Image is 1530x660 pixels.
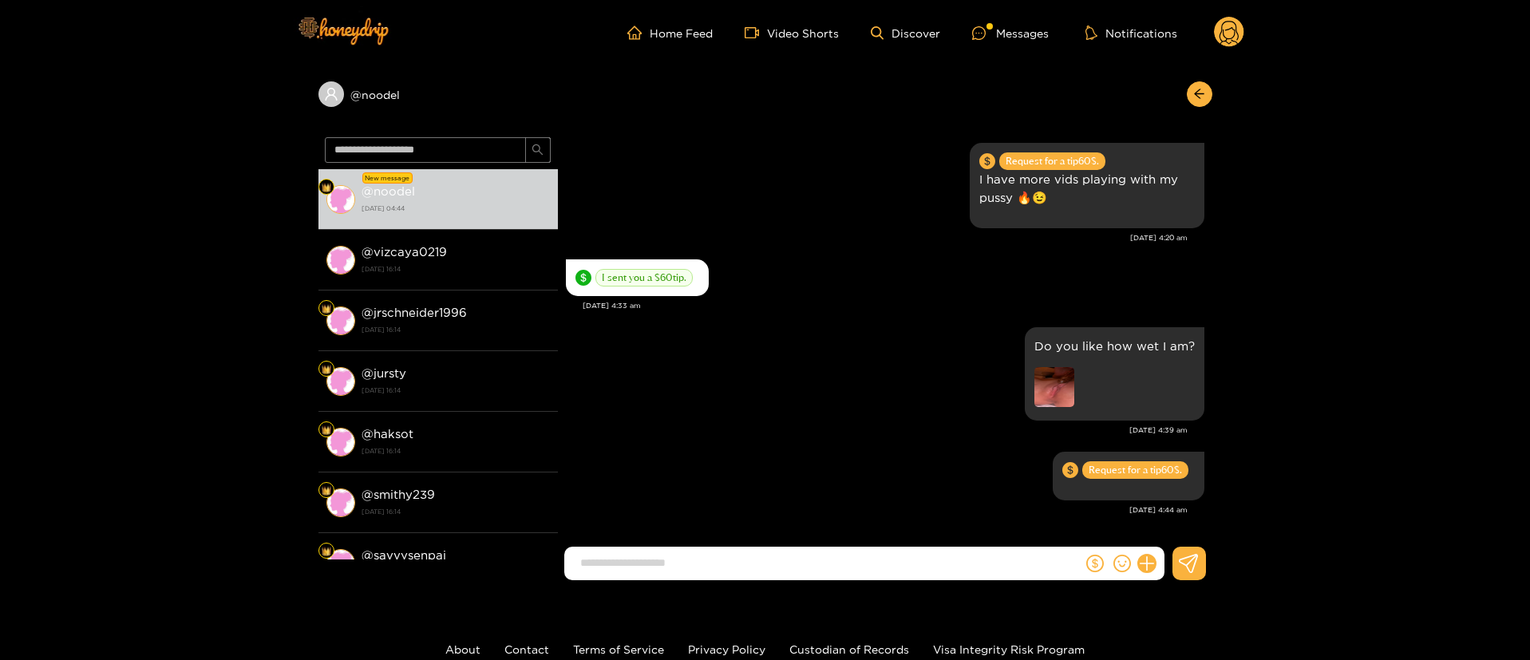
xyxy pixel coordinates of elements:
button: Notifications [1081,25,1182,41]
span: arrow-left [1193,88,1205,101]
div: Sep. 27, 4:33 am [566,259,709,296]
img: Fan Level [322,304,331,314]
a: Video Shorts [745,26,839,40]
button: dollar [1083,551,1107,575]
span: smile [1113,555,1131,572]
strong: [DATE] 16:14 [362,262,550,276]
button: arrow-left [1187,81,1212,107]
div: Sep. 27, 4:20 am [970,143,1204,228]
div: @noodel [318,81,558,107]
a: Discover [871,26,940,40]
div: Sep. 27, 4:44 am [1053,452,1204,500]
div: Messages [972,24,1049,42]
strong: [DATE] 16:14 [362,322,550,337]
img: Fan Level [322,486,331,496]
a: Custodian of Records [789,643,909,655]
img: Fan Level [322,425,331,435]
strong: [DATE] 04:44 [362,201,550,215]
span: search [532,144,544,157]
span: Request for a tip 60 $. [999,152,1105,170]
img: conversation [326,246,355,275]
strong: [DATE] 16:14 [362,383,550,397]
div: [DATE] 4:39 am [566,425,1188,436]
a: Privacy Policy [688,643,765,655]
strong: @ savvysenpai [362,548,446,562]
img: preview [1034,367,1074,407]
p: I have more vids playing with my pussy 🔥😉 [979,170,1195,207]
span: dollar [1086,555,1104,572]
img: conversation [326,428,355,456]
span: video-camera [745,26,767,40]
strong: @ haksot [362,427,413,441]
span: dollar-circle [575,270,591,286]
a: Contact [504,643,549,655]
span: Request for a tip 60 $. [1082,461,1188,479]
strong: @ jrschneider1996 [362,306,467,319]
div: New message [362,172,413,184]
a: Terms of Service [573,643,664,655]
img: conversation [326,185,355,214]
strong: [DATE] 16:14 [362,444,550,458]
strong: [DATE] 16:14 [362,504,550,519]
img: conversation [326,488,355,517]
span: dollar-circle [979,153,995,169]
a: Home Feed [627,26,713,40]
strong: @ vizcaya0219 [362,245,447,259]
span: I sent you a $ 60 tip. [595,269,693,287]
div: Sep. 27, 4:39 am [1025,327,1204,421]
button: search [525,137,551,163]
div: [DATE] 4:44 am [566,504,1188,516]
strong: @ smithy239 [362,488,435,501]
img: conversation [326,549,355,578]
div: [DATE] 4:33 am [583,300,1204,311]
img: Fan Level [322,365,331,374]
p: Do you like how wet I am? [1034,337,1195,355]
div: [DATE] 4:20 am [566,232,1188,243]
strong: @ jursty [362,366,406,380]
a: Visa Integrity Risk Program [933,643,1085,655]
span: home [627,26,650,40]
img: Fan Level [322,183,331,192]
strong: @ noodel [362,184,415,198]
img: conversation [326,367,355,396]
a: About [445,643,480,655]
img: Fan Level [322,547,331,556]
span: user [324,87,338,101]
img: conversation [326,306,355,335]
span: dollar-circle [1062,462,1078,478]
